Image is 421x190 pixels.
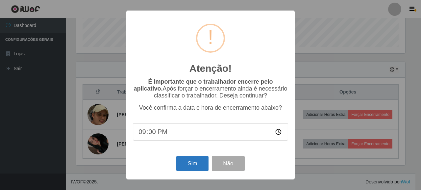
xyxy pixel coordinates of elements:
[133,104,288,111] p: Você confirma a data e hora de encerramento abaixo?
[212,156,244,171] button: Não
[176,156,208,171] button: Sim
[189,63,232,74] h2: Atenção!
[133,78,288,99] p: Após forçar o encerramento ainda é necessário classificar o trabalhador. Deseja continuar?
[134,78,273,92] b: É importante que o trabalhador encerre pelo aplicativo.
